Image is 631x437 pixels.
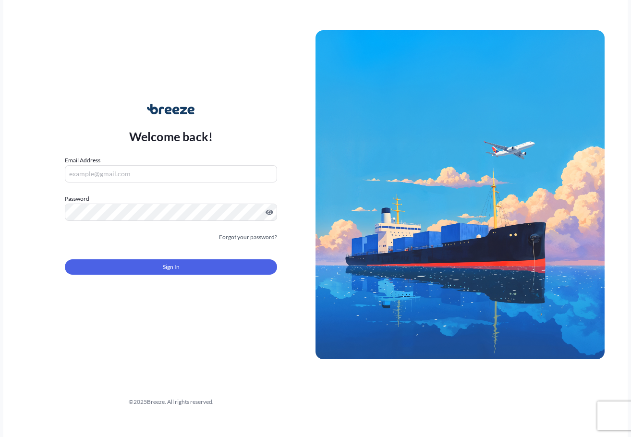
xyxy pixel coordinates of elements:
[26,397,315,407] div: © 2025 Breeze. All rights reserved.
[65,194,277,204] label: Password
[163,262,180,272] span: Sign In
[219,232,277,242] a: Forgot your password?
[65,156,100,165] label: Email Address
[65,165,277,182] input: example@gmail.com
[315,30,605,359] img: Ship illustration
[65,259,277,275] button: Sign In
[266,208,273,216] button: Show password
[129,129,213,144] p: Welcome back!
